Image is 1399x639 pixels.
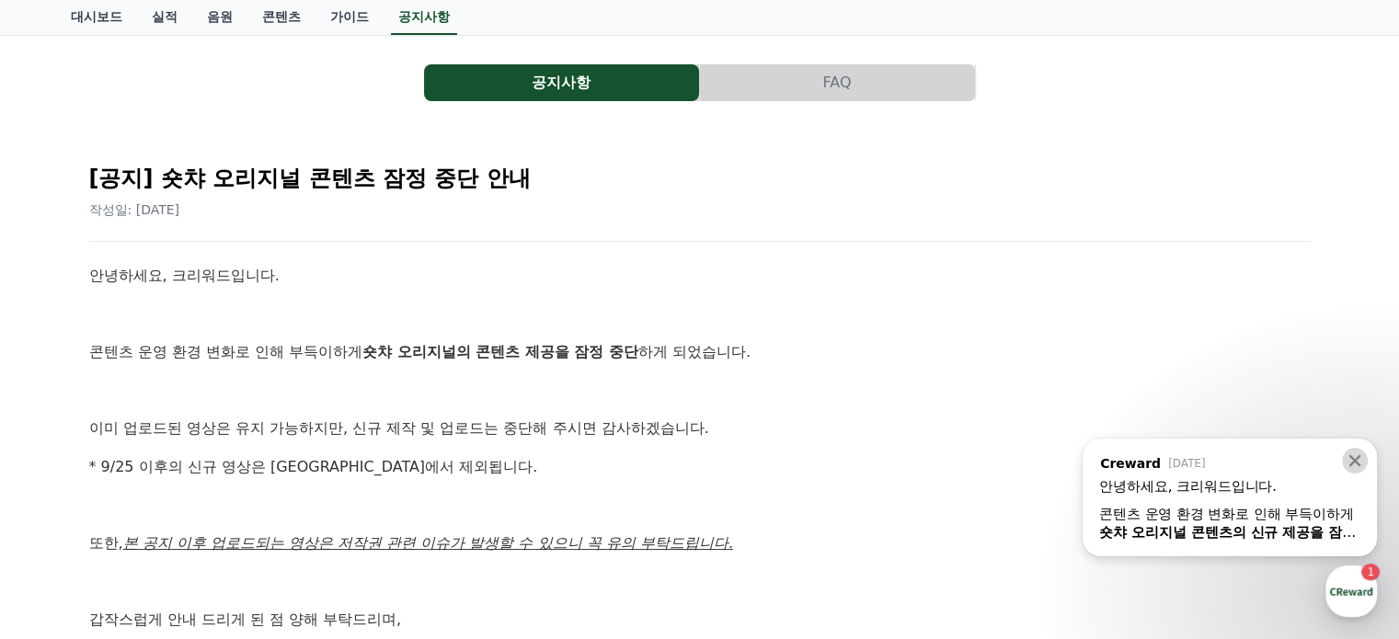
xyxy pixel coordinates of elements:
[89,608,1311,632] p: 갑작스럽게 안내 드리게 된 점 양해 부탁드리며,
[89,164,1311,193] h2: [공지] 숏챠 오리지널 콘텐츠 잠정 중단 안내
[6,486,121,532] a: 홈
[187,485,193,500] span: 1
[237,486,353,532] a: 설정
[89,416,1311,440] p: 이미 업로드된 영상은 유지 가능하지만, 신규 제작 및 업로드는 중단해 주시면 감사하겠습니다.
[89,264,1311,288] p: 안녕하세요, 크리워드입니다.
[89,340,1311,364] p: 콘텐츠 운영 환경 변화로 인해 부득이하게 하게 되었습니다.
[700,64,975,101] button: FAQ
[123,534,733,552] u: 본 공지 이후 업로드되는 영상은 저작권 관련 이슈가 발생할 수 있으니 꼭 유의 부탁드립니다.
[284,514,306,529] span: 설정
[121,486,237,532] a: 1대화
[424,64,699,101] button: 공지사항
[168,515,190,530] span: 대화
[89,531,1311,555] p: 또한,
[424,64,700,101] a: 공지사항
[700,64,976,101] a: FAQ
[89,202,180,217] span: 작성일: [DATE]
[362,343,638,360] strong: 숏챠 오리지널의 콘텐츠 제공을 잠정 중단
[89,455,1311,479] p: * 9/25 이후의 신규 영상은 [GEOGRAPHIC_DATA]에서 제외됩니다.
[58,514,69,529] span: 홈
